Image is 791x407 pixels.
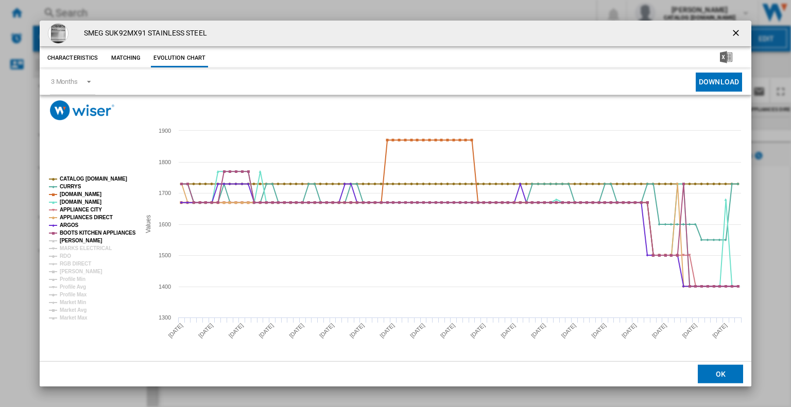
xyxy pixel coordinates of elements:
[409,322,426,339] tspan: [DATE]
[51,78,78,85] div: 3 Months
[167,322,184,339] tspan: [DATE]
[60,191,101,197] tspan: [DOMAIN_NAME]
[159,252,171,258] tspan: 1500
[469,322,486,339] tspan: [DATE]
[60,261,91,267] tspan: RGB DIRECT
[60,269,102,274] tspan: [PERSON_NAME]
[681,322,698,339] tspan: [DATE]
[159,190,171,196] tspan: 1700
[530,322,547,339] tspan: [DATE]
[560,322,577,339] tspan: [DATE]
[40,21,751,387] md-dialog: Product popup
[696,73,742,92] button: Download
[711,322,728,339] tspan: [DATE]
[439,322,456,339] tspan: [DATE]
[159,128,171,134] tspan: 1900
[60,299,86,305] tspan: Market Min
[60,207,102,213] tspan: APPLIANCE CITY
[60,276,85,282] tspan: Profile Min
[590,322,607,339] tspan: [DATE]
[257,322,274,339] tspan: [DATE]
[45,49,101,67] button: Characteristics
[159,221,171,227] tspan: 1600
[50,100,114,120] img: logo_wiser_300x94.png
[60,253,71,259] tspan: RDO
[151,49,208,67] button: Evolution chart
[60,238,102,243] tspan: [PERSON_NAME]
[727,23,747,44] button: getI18NText('BUTTONS.CLOSE_DIALOG')
[48,23,68,44] img: 10205305
[703,49,749,67] button: Download in Excel
[60,284,86,290] tspan: Profile Avg
[60,215,113,220] tspan: APPLIANCES DIRECT
[379,322,395,339] tspan: [DATE]
[103,49,148,67] button: Matching
[145,215,152,233] tspan: Values
[348,322,365,339] tspan: [DATE]
[60,199,101,205] tspan: [DOMAIN_NAME]
[318,322,335,339] tspan: [DATE]
[159,284,171,290] tspan: 1400
[60,307,87,313] tspan: Market Avg
[731,28,743,40] ng-md-icon: getI18NText('BUTTONS.CLOSE_DIALOG')
[720,51,732,63] img: excel-24x24.png
[159,314,171,321] tspan: 1300
[79,28,207,39] h4: SMEG SUK92MX91 STAINLESS STEEL
[500,322,517,339] tspan: [DATE]
[621,322,638,339] tspan: [DATE]
[60,245,112,251] tspan: MARKS ELECTRICAL
[159,159,171,165] tspan: 1800
[60,230,136,236] tspan: BOOTS KITCHEN APPLIANCES
[228,322,245,339] tspan: [DATE]
[197,322,214,339] tspan: [DATE]
[60,222,79,228] tspan: ARGOS
[60,176,127,182] tspan: CATALOG [DOMAIN_NAME]
[60,184,81,189] tspan: CURRYS
[60,315,88,321] tspan: Market Max
[650,322,667,339] tspan: [DATE]
[60,292,87,297] tspan: Profile Max
[698,365,743,383] button: OK
[288,322,305,339] tspan: [DATE]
